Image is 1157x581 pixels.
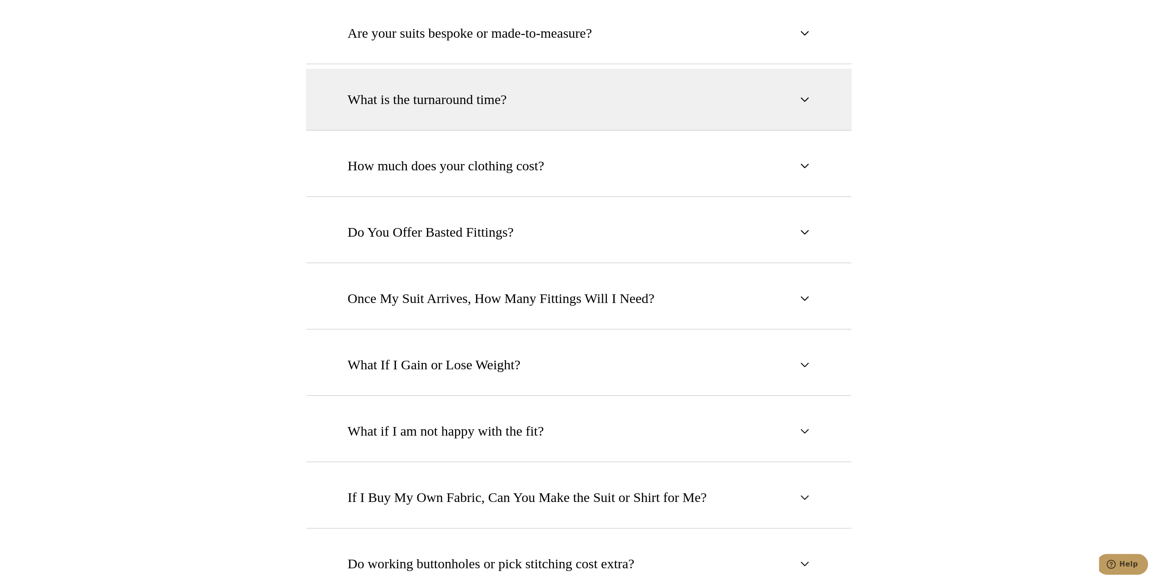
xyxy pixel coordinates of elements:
[306,2,851,64] button: Are your suits bespoke or made-to-measure?
[348,89,507,109] span: What is the turnaround time?
[306,334,851,396] button: What If I Gain or Lose Weight?
[306,400,851,462] button: What if I am not happy with the fit?
[348,156,544,176] span: How much does your clothing cost?
[348,487,707,507] span: If I Buy My Own Fabric, Can You Make the Suit or Shirt for Me?
[306,268,851,329] button: Once My Suit Arrives, How Many Fittings Will I Need?
[306,135,851,197] button: How much does your clothing cost?
[348,421,544,441] span: What if I am not happy with the fit?
[306,201,851,263] button: Do You Offer Basted Fittings?
[348,355,521,375] span: What If I Gain or Lose Weight?
[306,467,851,528] button: If I Buy My Own Fabric, Can You Make the Suit or Shirt for Me?
[348,222,514,242] span: Do You Offer Basted Fittings?
[348,23,592,43] span: Are your suits bespoke or made-to-measure?
[1099,554,1148,576] iframe: Opens a widget where you can chat to one of our agents
[348,288,655,308] span: Once My Suit Arrives, How Many Fittings Will I Need?
[348,554,635,574] span: Do working buttonholes or pick stitching cost extra?
[306,69,851,130] button: What is the turnaround time?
